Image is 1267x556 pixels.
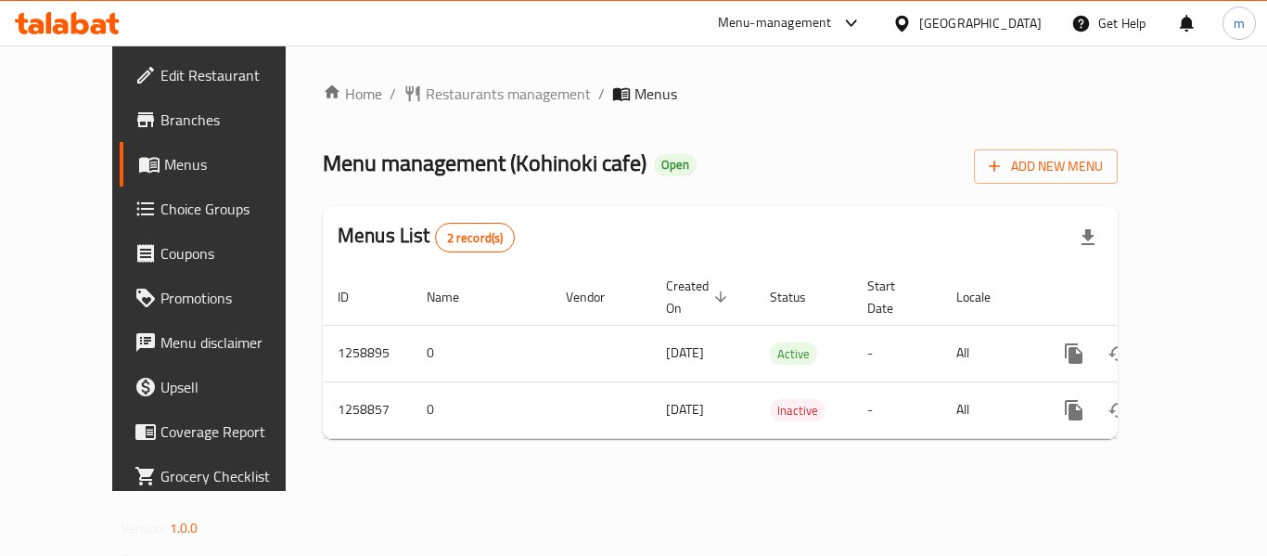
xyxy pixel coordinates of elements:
[1234,13,1245,33] span: m
[160,331,309,354] span: Menu disclaimer
[1052,388,1096,433] button: more
[666,275,733,319] span: Created On
[122,516,167,540] span: Version:
[666,341,704,365] span: [DATE]
[426,83,591,105] span: Restaurants management
[666,397,704,421] span: [DATE]
[323,325,412,381] td: 1258895
[919,13,1042,33] div: [GEOGRAPHIC_DATA]
[974,149,1118,184] button: Add New Menu
[1037,269,1245,326] th: Actions
[770,399,825,421] div: Inactive
[170,516,198,540] span: 1.0.0
[654,154,697,176] div: Open
[654,157,697,173] span: Open
[160,109,309,131] span: Branches
[160,287,309,309] span: Promotions
[120,97,324,142] a: Branches
[1066,215,1110,260] div: Export file
[160,465,309,487] span: Grocery Checklist
[435,223,516,252] div: Total records count
[634,83,677,105] span: Menus
[120,409,324,454] a: Coverage Report
[1096,331,1141,376] button: Change Status
[852,381,941,438] td: -
[598,83,605,105] li: /
[323,381,412,438] td: 1258857
[160,420,309,443] span: Coverage Report
[338,286,373,308] span: ID
[566,286,629,308] span: Vendor
[412,325,551,381] td: 0
[338,222,515,252] h2: Menus List
[941,325,1037,381] td: All
[160,64,309,86] span: Edit Restaurant
[867,275,919,319] span: Start Date
[956,286,1015,308] span: Locale
[120,231,324,276] a: Coupons
[323,83,1118,105] nav: breadcrumb
[120,365,324,409] a: Upsell
[120,320,324,365] a: Menu disclaimer
[120,187,324,231] a: Choice Groups
[941,381,1037,438] td: All
[852,325,941,381] td: -
[323,83,382,105] a: Home
[403,83,591,105] a: Restaurants management
[412,381,551,438] td: 0
[770,343,817,365] div: Active
[1052,331,1096,376] button: more
[770,343,817,365] span: Active
[160,242,309,265] span: Coupons
[1096,388,1141,433] button: Change Status
[160,376,309,398] span: Upsell
[718,12,832,34] div: Menu-management
[160,198,309,220] span: Choice Groups
[770,286,830,308] span: Status
[770,400,825,421] span: Inactive
[120,276,324,320] a: Promotions
[120,53,324,97] a: Edit Restaurant
[436,229,515,247] span: 2 record(s)
[989,155,1103,178] span: Add New Menu
[427,286,483,308] span: Name
[390,83,396,105] li: /
[164,153,309,175] span: Menus
[323,142,646,184] span: Menu management ( Kohinoki cafe )
[323,269,1245,439] table: enhanced table
[120,142,324,187] a: Menus
[120,454,324,498] a: Grocery Checklist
